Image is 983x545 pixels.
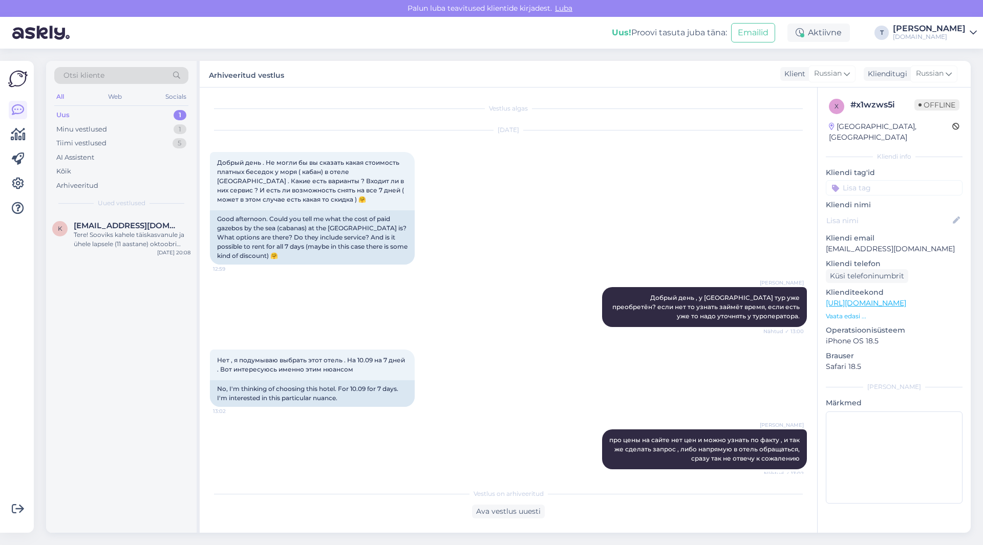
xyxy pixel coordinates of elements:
[213,407,251,415] span: 13:02
[609,436,801,462] span: про цены на сайте нет цен и можно узнать по факту , и так же сделать запрос , либо напрямую в оте...
[826,361,963,372] p: Safari 18.5
[472,505,545,518] div: Ava vestlus uuesti
[213,265,251,273] span: 12:59
[826,258,963,269] p: Kliendi telefon
[8,69,28,89] img: Askly Logo
[826,167,963,178] p: Kliendi tag'id
[474,489,544,498] span: Vestlus on arhiveeritud
[552,4,575,13] span: Luba
[826,200,963,210] p: Kliendi nimi
[56,138,106,148] div: Tiimi vestlused
[764,470,804,477] span: Nähtud ✓ 13:02
[210,380,415,407] div: No, I'm thinking of choosing this hotel. For 10.09 for 7 days. I'm interested in this particular ...
[612,294,801,320] span: Добрый день , у [GEOGRAPHIC_DATA] тур уже преобретён? если нет то узнать займёт время, если есть ...
[826,180,963,195] input: Lisa tag
[209,67,284,81] label: Arhiveeritud vestlus
[106,90,124,103] div: Web
[56,110,70,120] div: Uus
[826,351,963,361] p: Brauser
[731,23,775,42] button: Emailid
[893,33,966,41] div: [DOMAIN_NAME]
[612,27,727,39] div: Proovi tasuta juba täna:
[763,328,804,335] span: Nähtud ✓ 13:00
[210,104,807,113] div: Vestlus algas
[173,138,186,148] div: 5
[826,382,963,391] div: [PERSON_NAME]
[780,69,805,79] div: Klient
[874,26,889,40] div: T
[826,287,963,298] p: Klienditeekond
[54,90,66,103] div: All
[826,244,963,254] p: [EMAIL_ADDRESS][DOMAIN_NAME]
[163,90,188,103] div: Socials
[826,152,963,161] div: Kliendi info
[174,124,186,135] div: 1
[835,102,839,110] span: x
[829,121,952,143] div: [GEOGRAPHIC_DATA], [GEOGRAPHIC_DATA]
[826,215,951,226] input: Lisa nimi
[210,125,807,135] div: [DATE]
[826,233,963,244] p: Kliendi email
[893,25,977,41] a: [PERSON_NAME][DOMAIN_NAME]
[56,152,94,163] div: AI Assistent
[814,68,842,79] span: Russian
[826,312,963,321] p: Vaata edasi ...
[74,230,190,249] div: Tere! Sooviks kahele täiskasvanule ja ühele lapsele (11 aastane) oktoobri lõpuks odavat nädalavah...
[826,298,906,308] a: [URL][DOMAIN_NAME]
[787,24,850,42] div: Aktiivne
[612,28,631,37] b: Uus!
[63,70,104,81] span: Otsi kliente
[893,25,966,33] div: [PERSON_NAME]
[56,181,98,191] div: Arhiveeritud
[850,99,914,111] div: # x1wzws5i
[826,336,963,346] p: iPhone OS 18.5
[760,279,804,287] span: [PERSON_NAME]
[157,249,190,256] div: [DATE] 20:08
[217,356,407,373] span: Нет , я подумываю выбрать этот отель . На 10.09 на 7 дней . Вот интересуюсь именно этим нюансом
[174,110,186,120] div: 1
[916,68,944,79] span: Russian
[56,166,71,177] div: Kõik
[74,221,180,230] span: kairimnd@gmail.com
[98,199,145,208] span: Uued vestlused
[826,325,963,336] p: Operatsioonisüsteem
[914,99,959,111] span: Offline
[217,159,405,203] span: Добрый день . Не могли бы вы сказать какая стоимость платных беседок у моря ( кабан) в отеле [GEO...
[760,421,804,429] span: [PERSON_NAME]
[864,69,907,79] div: Klienditugi
[826,398,963,408] p: Märkmed
[58,225,62,232] span: k
[210,210,415,265] div: Good afternoon. Could you tell me what the cost of paid gazebos by the sea (cabanas) at the [GEOG...
[56,124,107,135] div: Minu vestlused
[826,269,908,283] div: Küsi telefoninumbrit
